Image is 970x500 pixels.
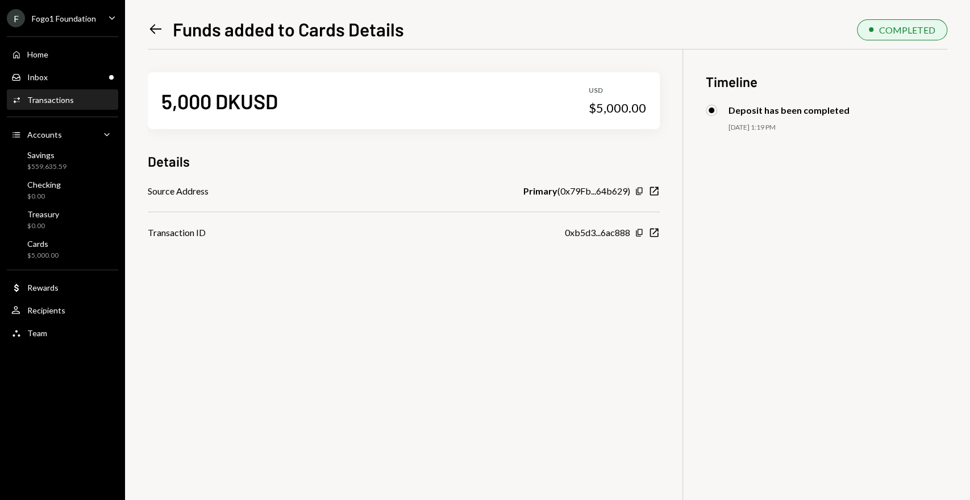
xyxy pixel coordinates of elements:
a: Accounts [7,124,118,144]
div: $0.00 [27,192,61,201]
div: Savings [27,150,66,160]
div: Inbox [27,72,48,82]
a: Cards$5,000.00 [7,235,118,263]
div: Source Address [148,184,209,198]
b: Primary [523,184,557,198]
a: Recipients [7,300,118,320]
h1: Funds added to Cards Details [173,18,404,40]
div: $559,635.59 [27,162,66,172]
div: COMPLETED [879,24,935,35]
div: Transactions [27,95,74,105]
h3: Timeline [706,72,947,91]
div: Deposit has been completed [728,105,850,115]
a: Savings$559,635.59 [7,147,118,174]
a: Home [7,44,118,64]
div: Accounts [27,130,62,139]
div: 5,000 DKUSD [161,88,278,114]
a: Rewards [7,277,118,297]
a: Checking$0.00 [7,176,118,204]
div: Team [27,328,47,338]
a: Inbox [7,67,118,87]
div: 0xb5d3...6ac888 [565,226,630,239]
div: USD [589,86,646,96]
div: Checking [27,180,61,189]
a: Team [7,323,118,343]
div: $5,000.00 [27,251,59,261]
div: ( 0x79Fb...64b629 ) [523,184,630,198]
div: Transaction ID [148,226,206,239]
div: Treasury [27,209,59,219]
h3: Details [148,152,190,171]
div: Home [27,49,48,59]
div: Recipients [27,305,65,315]
div: F [7,9,25,27]
div: Fogo1 Foundation [32,14,96,23]
a: Transactions [7,89,118,110]
div: Cards [27,239,59,249]
div: $5,000.00 [589,100,646,116]
div: [DATE] 1:19 PM [728,123,947,133]
div: Rewards [27,283,59,292]
div: $0.00 [27,221,59,231]
a: Treasury$0.00 [7,206,118,233]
